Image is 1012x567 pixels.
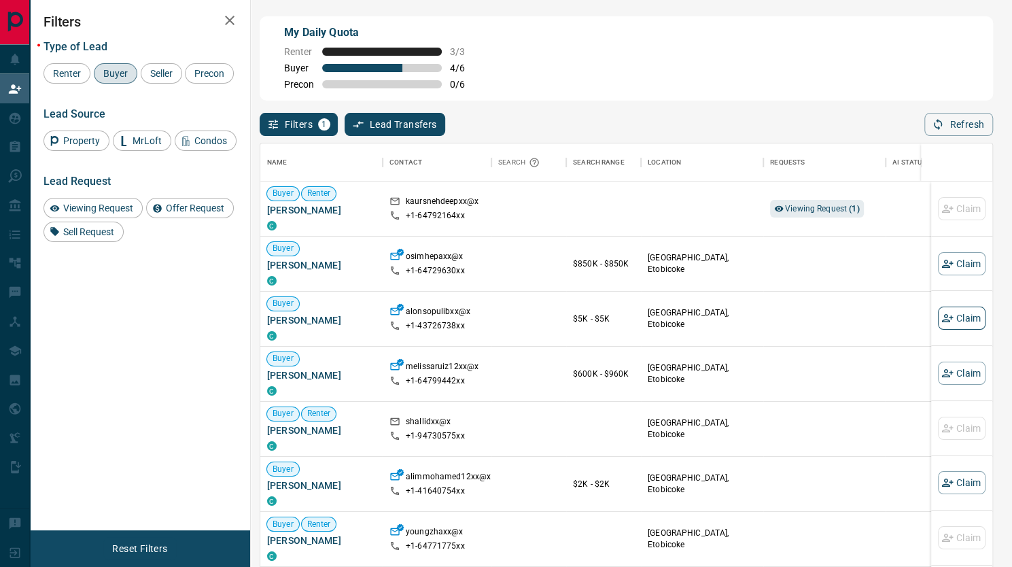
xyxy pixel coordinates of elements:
[260,143,383,182] div: Name
[641,143,763,182] div: Location
[573,368,634,380] p: $600K - $960K
[43,175,111,188] span: Lead Request
[648,362,756,385] p: [GEOGRAPHIC_DATA], Etobicoke
[406,416,451,430] p: shallidxx@x
[648,472,756,496] p: [GEOGRAPHIC_DATA], Etobicoke
[938,362,985,385] button: Claim
[406,485,465,497] p: +1- 41640754xx
[406,210,465,222] p: +1- 64792164xx
[302,408,336,419] span: Renter
[43,198,143,218] div: Viewing Request
[267,258,376,272] span: [PERSON_NAME]
[267,534,376,547] span: [PERSON_NAME]
[770,143,805,182] div: Requests
[267,424,376,437] span: [PERSON_NAME]
[141,63,182,84] div: Seller
[267,519,299,530] span: Buyer
[763,143,886,182] div: Requests
[43,222,124,242] div: Sell Request
[267,551,277,561] div: condos.ca
[99,68,133,79] span: Buyer
[302,519,336,530] span: Renter
[145,68,177,79] span: Seller
[267,276,277,286] div: condos.ca
[406,375,465,387] p: +1- 64799442xx
[566,143,641,182] div: Search Range
[267,408,299,419] span: Buyer
[43,131,109,151] div: Property
[383,143,491,182] div: Contact
[267,464,299,475] span: Buyer
[58,203,138,213] span: Viewing Request
[389,143,422,182] div: Contact
[146,198,234,218] div: Offer Request
[58,226,119,237] span: Sell Request
[267,221,277,230] div: condos.ca
[267,243,299,254] span: Buyer
[849,204,859,213] strong: ( 1 )
[648,307,756,330] p: [GEOGRAPHIC_DATA], Etobicoke
[406,196,478,210] p: kaursnehdeepxx@x
[103,537,176,560] button: Reset Filters
[648,528,756,551] p: [GEOGRAPHIC_DATA], Etobicoke
[938,252,985,275] button: Claim
[185,63,234,84] div: Precon
[770,200,864,218] div: Viewing Request (1)
[648,252,756,275] p: [GEOGRAPHIC_DATA], Etobicoke
[319,120,329,129] span: 1
[450,63,480,73] span: 4 / 6
[938,471,985,494] button: Claim
[924,113,993,136] button: Refresh
[450,46,480,57] span: 3 / 3
[267,496,277,506] div: condos.ca
[406,430,465,442] p: +1- 94730575xx
[573,258,634,270] p: $850K - $850K
[161,203,229,213] span: Offer Request
[267,479,376,492] span: [PERSON_NAME]
[284,24,480,41] p: My Daily Quota
[284,46,314,57] span: Renter
[406,361,478,375] p: melissaruiz12xx@x
[648,143,681,182] div: Location
[406,540,465,552] p: +1- 64771775xx
[573,143,625,182] div: Search Range
[406,265,465,277] p: +1- 64729630xx
[43,63,90,84] div: Renter
[498,143,543,182] div: Search
[43,107,105,120] span: Lead Source
[284,63,314,73] span: Buyer
[267,313,376,327] span: [PERSON_NAME]
[128,135,167,146] span: MrLoft
[892,143,926,182] div: AI Status
[450,79,480,90] span: 0 / 6
[267,331,277,341] div: condos.ca
[573,478,634,490] p: $2K - $2K
[267,353,299,364] span: Buyer
[284,79,314,90] span: Precon
[406,526,464,540] p: youngzhaxx@x
[48,68,86,79] span: Renter
[267,203,376,217] span: [PERSON_NAME]
[406,471,491,485] p: alimmohamed12xx@x
[260,113,338,136] button: Filters1
[302,188,336,199] span: Renter
[406,251,464,265] p: osimhepaxx@x
[267,298,299,309] span: Buyer
[785,204,860,213] span: Viewing Request
[175,131,237,151] div: Condos
[648,417,756,441] p: [GEOGRAPHIC_DATA], Etobicoke
[267,441,277,451] div: condos.ca
[190,68,229,79] span: Precon
[43,40,107,53] span: Type of Lead
[94,63,137,84] div: Buyer
[43,14,237,30] h2: Filters
[267,368,376,382] span: [PERSON_NAME]
[267,386,277,396] div: condos.ca
[345,113,446,136] button: Lead Transfers
[573,313,634,325] p: $5K - $5K
[267,188,299,199] span: Buyer
[58,135,105,146] span: Property
[113,131,171,151] div: MrLoft
[406,306,470,320] p: alonsopulibxx@x
[267,143,287,182] div: Name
